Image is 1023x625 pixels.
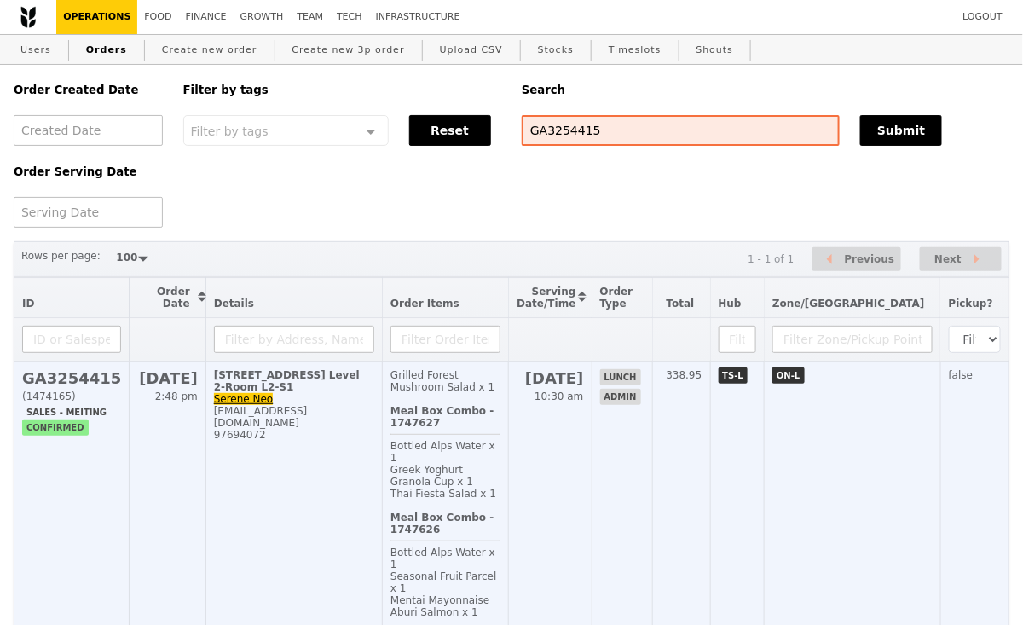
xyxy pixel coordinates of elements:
input: Filter Hub [719,326,757,353]
span: 10:30 am [535,391,583,402]
button: Submit [860,115,942,146]
a: Timeslots [602,35,668,66]
b: Meal Box Combo - 1747627 [390,405,494,429]
h5: Order Serving Date [14,165,163,178]
span: TS-L [719,367,748,384]
input: Filter Zone/Pickup Point [772,326,933,353]
span: lunch [600,369,641,385]
span: ID [22,298,34,310]
h2: GA3254415 [22,369,121,387]
div: 97694072 [214,429,374,441]
h5: Order Created Date [14,84,163,96]
div: [EMAIL_ADDRESS][DOMAIN_NAME] [214,405,374,429]
label: Rows per page: [21,247,101,264]
span: false [949,369,974,381]
span: 338.95 [667,369,702,381]
a: Stocks [531,35,581,66]
a: Create new 3p order [286,35,412,66]
span: Previous [845,249,895,269]
input: Filter by Address, Name, Email, Mobile [214,326,374,353]
a: Users [14,35,58,66]
span: Thai Fiesta Salad x 1 [390,488,496,500]
a: Serene Neo [214,393,274,405]
span: Details [214,298,254,310]
span: Bottled Alps Water x 1 [390,547,495,570]
span: Hub [719,298,742,310]
span: Mentai Mayonnaise Aburi Salmon x 1 [390,594,489,618]
span: Seasonal Fruit Parcel x 1 [390,570,497,594]
span: confirmed [22,420,89,436]
a: Upload CSV [433,35,510,66]
span: Next [934,249,962,269]
input: Created Date [14,115,163,146]
span: Order Type [600,286,633,310]
span: Greek Yoghurt Granola Cup x 1 [390,464,473,488]
button: Next [920,247,1002,272]
b: Meal Box Combo - 1747626 [390,512,494,535]
button: Reset [409,115,491,146]
span: Order Items [390,298,459,310]
img: Grain logo [20,6,36,28]
span: admin [600,389,641,405]
input: Serving Date [14,197,163,228]
h5: Filter by tags [183,84,501,96]
h2: [DATE] [517,369,583,387]
div: [STREET_ADDRESS] Level 2-Room L2-S1 [214,369,374,393]
button: Previous [812,247,901,272]
input: ID or Salesperson name [22,326,121,353]
a: Create new order [155,35,264,66]
span: Filter by tags [191,123,269,138]
input: Search any field [522,115,840,146]
span: Pickup? [949,298,993,310]
h2: [DATE] [137,369,197,387]
span: ON-L [772,367,804,384]
span: Sales - Meiting [22,404,111,420]
div: (1474165) [22,391,121,402]
span: Zone/[GEOGRAPHIC_DATA] [772,298,925,310]
div: 1 - 1 of 1 [748,253,794,265]
a: Orders [79,35,134,66]
a: Shouts [690,35,741,66]
div: Grilled Forest Mushroom Salad x 1 [390,369,500,393]
input: Filter Order Items [390,326,500,353]
span: Bottled Alps Water x 1 [390,440,495,464]
h5: Search [522,84,1009,96]
span: 2:48 pm [155,391,198,402]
